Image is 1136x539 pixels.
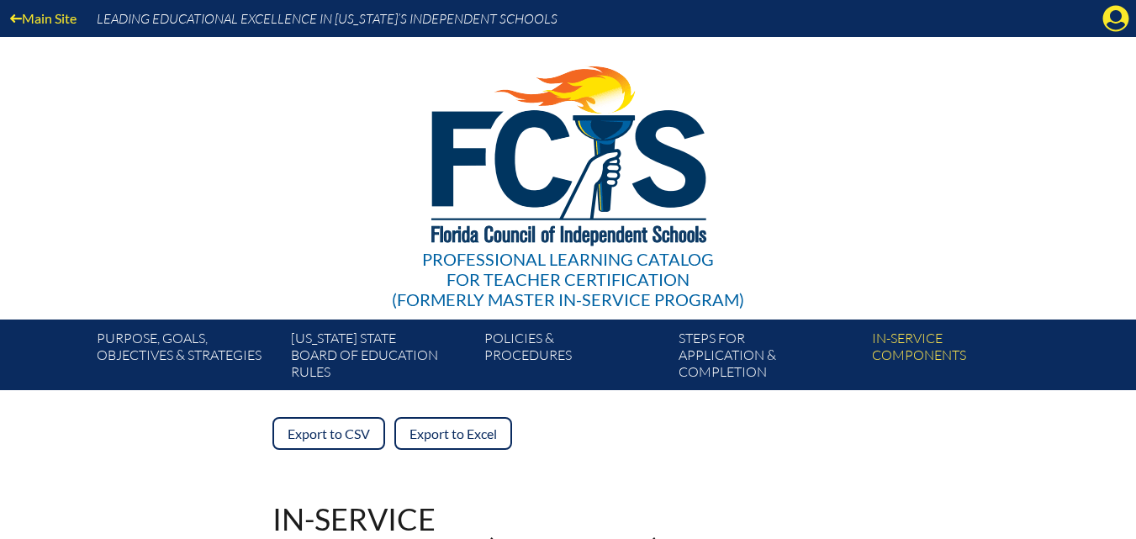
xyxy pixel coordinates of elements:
[385,34,751,313] a: Professional Learning Catalog for Teacher Certification(formerly Master In-service Program)
[394,37,742,267] img: FCISlogo221.eps
[90,326,283,390] a: Purpose, goals,objectives & strategies
[272,417,385,450] a: Export to CSV
[865,326,1059,390] a: In-servicecomponents
[478,326,671,390] a: Policies &Procedures
[446,269,690,289] span: for Teacher Certification
[1102,5,1129,32] svg: Manage account
[394,417,512,450] a: Export to Excel
[392,249,744,309] div: Professional Learning Catalog (formerly Master In-service Program)
[672,326,865,390] a: Steps forapplication & completion
[284,326,478,390] a: [US_STATE] StateBoard of Education rules
[3,7,83,29] a: Main Site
